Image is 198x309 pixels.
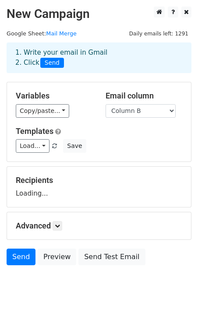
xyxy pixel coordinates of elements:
[7,30,77,37] small: Google Sheet:
[16,176,182,198] div: Loading...
[7,7,191,21] h2: New Campaign
[16,104,69,118] a: Copy/paste...
[16,126,53,136] a: Templates
[78,249,145,265] a: Send Test Email
[7,249,35,265] a: Send
[16,91,92,101] h5: Variables
[40,58,64,68] span: Send
[16,176,182,185] h5: Recipients
[16,221,182,231] h5: Advanced
[126,30,191,37] a: Daily emails left: 1291
[63,139,86,153] button: Save
[38,249,76,265] a: Preview
[9,48,189,68] div: 1. Write your email in Gmail 2. Click
[46,30,77,37] a: Mail Merge
[16,139,49,153] a: Load...
[126,29,191,39] span: Daily emails left: 1291
[106,91,182,101] h5: Email column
